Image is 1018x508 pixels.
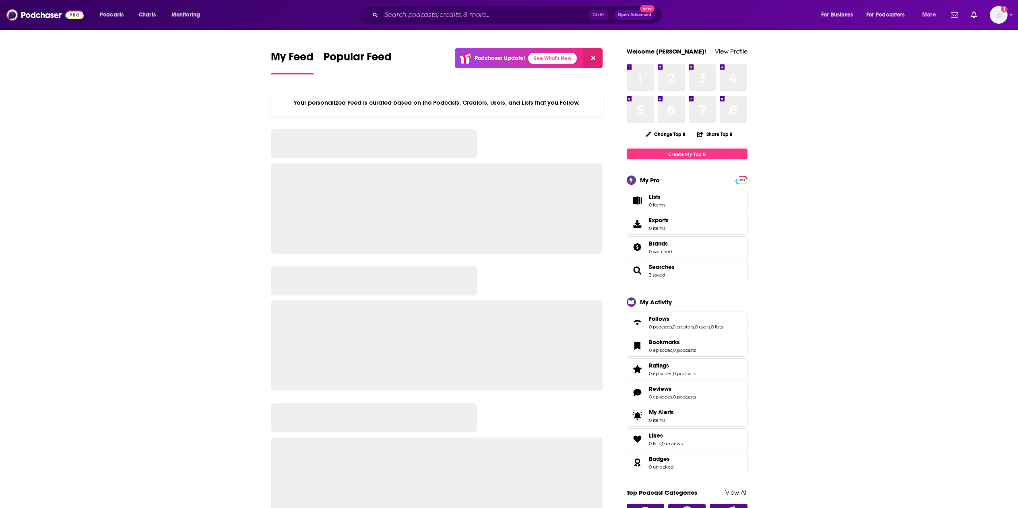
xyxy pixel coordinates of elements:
button: Show profile menu [990,6,1008,24]
a: See What's New [528,53,577,64]
a: Podchaser - Follow, Share and Rate Podcasts [6,7,84,23]
a: 0 podcasts [673,394,696,400]
span: My Alerts [649,409,674,416]
a: Brands [630,242,646,253]
a: Searches [630,265,646,276]
span: New [640,5,655,12]
span: Exports [630,218,646,229]
span: Open Advanced [618,13,651,17]
a: 0 episodes [649,394,672,400]
span: Follows [627,312,747,333]
a: 3 saved [649,272,665,278]
span: Brands [649,240,668,247]
a: Follows [630,317,646,328]
span: Logged in as leahlevin [990,6,1008,24]
a: View All [725,489,747,496]
a: 0 lists [649,441,661,446]
span: Charts [138,9,156,21]
span: Monitoring [171,9,200,21]
span: Ratings [627,358,747,380]
input: Search podcasts, credits, & more... [381,8,589,21]
button: open menu [94,8,134,21]
button: open menu [917,8,946,21]
a: Likes [649,432,683,439]
a: Badges [649,455,673,463]
a: Lists [627,190,747,211]
span: Reviews [649,385,671,392]
span: 0 items [649,202,665,208]
a: My Alerts [627,405,747,427]
span: My Feed [271,50,314,68]
button: open menu [816,8,863,21]
a: Likes [630,434,646,445]
span: Brands [627,236,747,258]
button: Share Top 8 [697,126,733,142]
span: , [661,441,662,446]
a: Reviews [649,385,696,392]
span: For Podcasters [866,9,905,21]
span: Follows [649,315,669,322]
img: User Profile [990,6,1008,24]
span: For Business [821,9,853,21]
span: Ratings [649,362,669,369]
span: , [672,347,673,353]
button: Open AdvancedNew [614,10,655,20]
span: Reviews [627,382,747,403]
a: View Profile [715,47,747,55]
span: Lists [649,193,665,200]
a: Bookmarks [630,340,646,351]
span: Ctrl K [589,10,608,20]
span: Badges [649,455,670,463]
a: 0 podcasts [673,347,696,353]
a: 0 watched [649,249,672,254]
span: Bookmarks [627,335,747,357]
span: Lists [649,193,661,200]
span: More [922,9,936,21]
span: , [710,324,711,330]
a: 0 episodes [649,347,672,353]
a: Create My Top 8 [627,149,747,159]
span: , [694,324,695,330]
span: Podcasts [100,9,124,21]
a: 0 reviews [662,441,683,446]
span: Likes [649,432,663,439]
span: Badges [627,452,747,473]
a: My Feed [271,50,314,74]
a: Charts [133,8,161,21]
button: open menu [861,8,917,21]
div: Your personalized Feed is curated based on the Podcasts, Creators, Users, and Lists that you Follow. [271,89,603,116]
a: Ratings [630,363,646,375]
button: Change Top 8 [641,129,691,139]
span: Exports [649,217,669,224]
span: My Alerts [630,410,646,421]
a: 0 unlocked [649,464,673,470]
p: Podchaser Update! [475,55,525,62]
a: Top Podcast Categories [627,489,697,496]
a: 0 lists [711,324,723,330]
a: Welcome [PERSON_NAME]! [627,47,706,55]
div: My Activity [640,298,672,306]
a: Show notifications dropdown [968,8,980,22]
a: PRO [737,177,746,183]
a: 0 episodes [649,371,672,376]
a: 0 podcasts [649,324,672,330]
span: Likes [627,428,747,450]
a: 0 podcasts [673,371,696,376]
div: My Pro [640,176,660,184]
a: Searches [649,263,675,271]
a: Reviews [630,387,646,398]
a: Badges [630,457,646,468]
span: Popular Feed [323,50,392,68]
div: Search podcasts, credits, & more... [367,6,669,24]
a: 0 creators [673,324,694,330]
span: Bookmarks [649,339,680,346]
a: Follows [649,315,723,322]
span: 0 items [649,417,674,423]
span: Lists [630,195,646,206]
a: 0 users [695,324,710,330]
span: , [672,371,673,376]
a: Bookmarks [649,339,696,346]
